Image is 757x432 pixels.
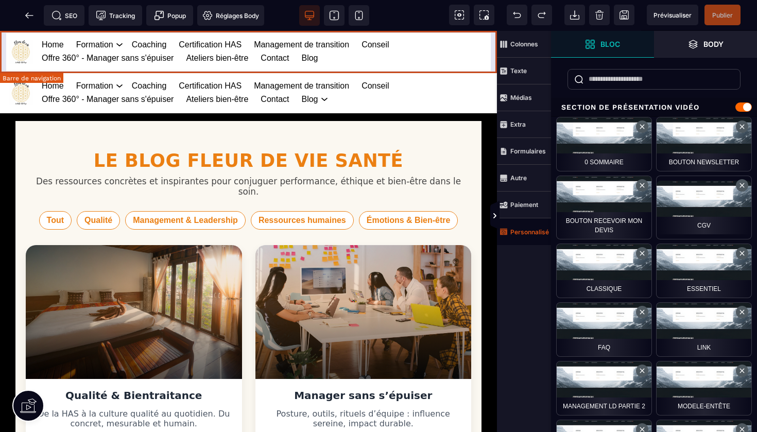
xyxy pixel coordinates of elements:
label: Management & Leadership [125,180,246,199]
img: https://sasu-fleur-de-vie.metaforma.io/home [9,9,33,33]
span: Importer [564,5,585,25]
span: Paiement [497,192,551,218]
a: Certification HAS [179,7,242,21]
a: Formation [76,48,113,62]
span: Formulaires [497,138,551,165]
span: Afficher les vues [551,201,561,232]
a: Contact [261,21,289,34]
label: Ressources humaines [251,180,354,199]
span: SEO [51,10,77,21]
a: Contact [261,62,289,75]
span: Nettoyage [589,5,610,25]
span: Ouvrir les calques [654,31,757,58]
label: Qualité [77,180,120,199]
span: Ouvrir les blocs [551,31,654,58]
span: Retour [19,5,40,26]
a: Conseil [362,48,389,62]
strong: Personnalisé [510,228,549,236]
a: Management de transition [254,48,349,62]
span: Aperçu [647,5,698,25]
div: modele-entête [656,361,752,416]
a: Offre 360° - Manager sans s'épuiser [42,62,174,75]
div: 0 SOMMAIRE [556,117,652,171]
strong: Paiement [510,201,538,209]
a: Home [42,7,64,21]
a: Certification HAS [179,48,242,62]
p: Posture, outils, rituels d’équipe : influence sereine, impact durable. [265,378,462,398]
h2: Qualité & Bientraitance [35,358,233,371]
div: link [656,302,752,357]
h1: Le Blog Fleur de Vie Santé [26,119,471,140]
span: Prévisualiser [653,11,692,19]
span: Autre [497,165,551,192]
span: Publier [712,11,733,19]
span: Personnalisé [497,218,551,245]
span: Voir les composants [449,5,470,25]
span: Enregistrer le contenu [704,5,741,25]
a: Ateliers bien-être [186,62,248,75]
strong: Formulaires [510,147,546,155]
label: Tout [39,180,72,199]
strong: Bloc [600,40,620,48]
a: Home [42,48,64,62]
a: Conseil [362,7,389,21]
span: Favicon [197,5,264,26]
img: https://sasu-fleur-de-vie.metaforma.io/home [9,50,33,74]
label: Émotions & Bien-être [359,180,458,199]
a: Ateliers bien-être [186,21,248,34]
div: Essentiel [656,244,752,298]
nav: Filtres thématiques [26,180,471,199]
span: Défaire [507,5,527,25]
span: Capture d'écran [474,5,494,25]
span: Voir mobile [349,5,369,26]
span: Colonnes [497,31,551,58]
div: MANAGEMENT LD PARTIE 2 [556,361,652,416]
span: Métadata SEO [44,5,84,26]
span: Réglages Body [202,10,259,21]
span: Voir bureau [299,5,320,26]
p: Des ressources concrètes et inspirantes pour conjuguer performance, éthique et bien-être dans le ... [26,145,471,166]
span: Tracking [96,10,135,21]
div: CGV [656,176,752,239]
strong: Autre [510,174,527,182]
h2: Manager sans s’épuiser [265,358,462,371]
a: Offre 360° - Manager sans s'épuiser [42,21,174,34]
a: Blog [301,21,318,34]
div: Section de présentation vidéo [551,98,757,117]
span: Popup [154,10,186,21]
strong: Médias [510,94,532,101]
a: Coaching [132,48,167,62]
span: Rétablir [531,5,552,25]
div: faq [556,302,652,357]
div: bouton recevoir mon devis [556,176,652,239]
span: Voir tablette [324,5,345,26]
a: Formation [76,7,113,21]
strong: Extra [510,120,526,128]
a: Blog [301,62,318,75]
span: Texte [497,58,551,84]
div: classique [556,244,652,298]
strong: Colonnes [510,40,538,48]
span: Médias [497,84,551,111]
p: De la HAS à la culture qualité au quotidien. Du concret, mesurable et humain. [35,378,233,398]
strong: Body [703,40,724,48]
a: Management de transition [254,7,349,21]
span: Extra [497,111,551,138]
div: bouton newsletter [656,117,752,171]
span: Enregistrer [614,5,634,25]
span: Créer une alerte modale [146,5,193,26]
span: Code de suivi [89,5,142,26]
strong: Texte [510,67,527,75]
a: Coaching [132,7,167,21]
